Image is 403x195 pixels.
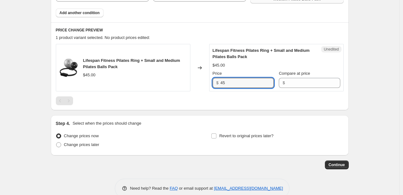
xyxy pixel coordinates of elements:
[83,58,180,69] span: Lifespan Fitness Pilates Ring + Small and Medium Pilates Balls Pack
[213,62,225,68] div: $45.00
[83,72,96,78] div: $45.00
[170,186,178,191] a: FAQ
[59,58,78,77] img: lifespan-fitness-pilates-ring-and-ball-pack-main_80x.jpg
[64,133,99,138] span: Change prices now
[213,48,310,59] span: Lifespan Fitness Pilates Ring + Small and Medium Pilates Balls Pack
[56,8,103,17] button: Add another condition
[178,186,214,191] span: or email support at
[214,186,283,191] a: [EMAIL_ADDRESS][DOMAIN_NAME]
[219,133,273,138] span: Revert to original prices later?
[64,142,99,147] span: Change prices later
[283,80,285,85] span: $
[72,120,141,127] p: Select when the prices should change
[56,35,150,40] span: 1 product variant selected. No product prices edited:
[130,186,170,191] span: Need help? Read the
[329,162,345,167] span: Continue
[56,96,73,105] nav: Pagination
[325,160,349,169] button: Continue
[60,10,100,15] span: Add another condition
[56,28,344,33] h6: PRICE CHANGE PREVIEW
[56,120,70,127] h2: Step 4.
[213,71,222,76] span: Price
[216,80,219,85] span: $
[324,47,339,52] span: Unedited
[279,71,310,76] span: Compare at price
